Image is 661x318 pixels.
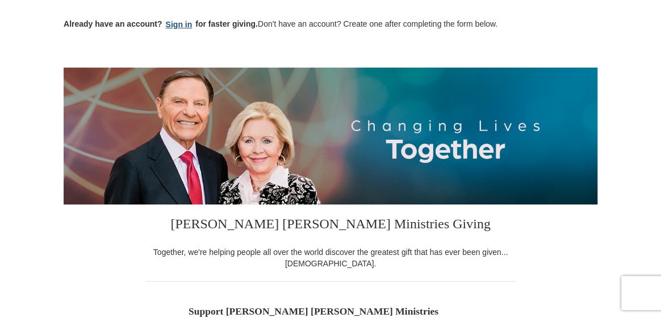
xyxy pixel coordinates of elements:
h3: [PERSON_NAME] [PERSON_NAME] Ministries Giving [146,204,515,246]
h5: Support [PERSON_NAME] [PERSON_NAME] Ministries [189,306,472,317]
button: Sign in [162,18,196,31]
div: Together, we're helping people all over the world discover the greatest gift that has ever been g... [146,246,515,269]
strong: Already have an account? for faster giving. [64,19,258,28]
p: Don't have an account? Create one after completing the form below. [64,18,597,31]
